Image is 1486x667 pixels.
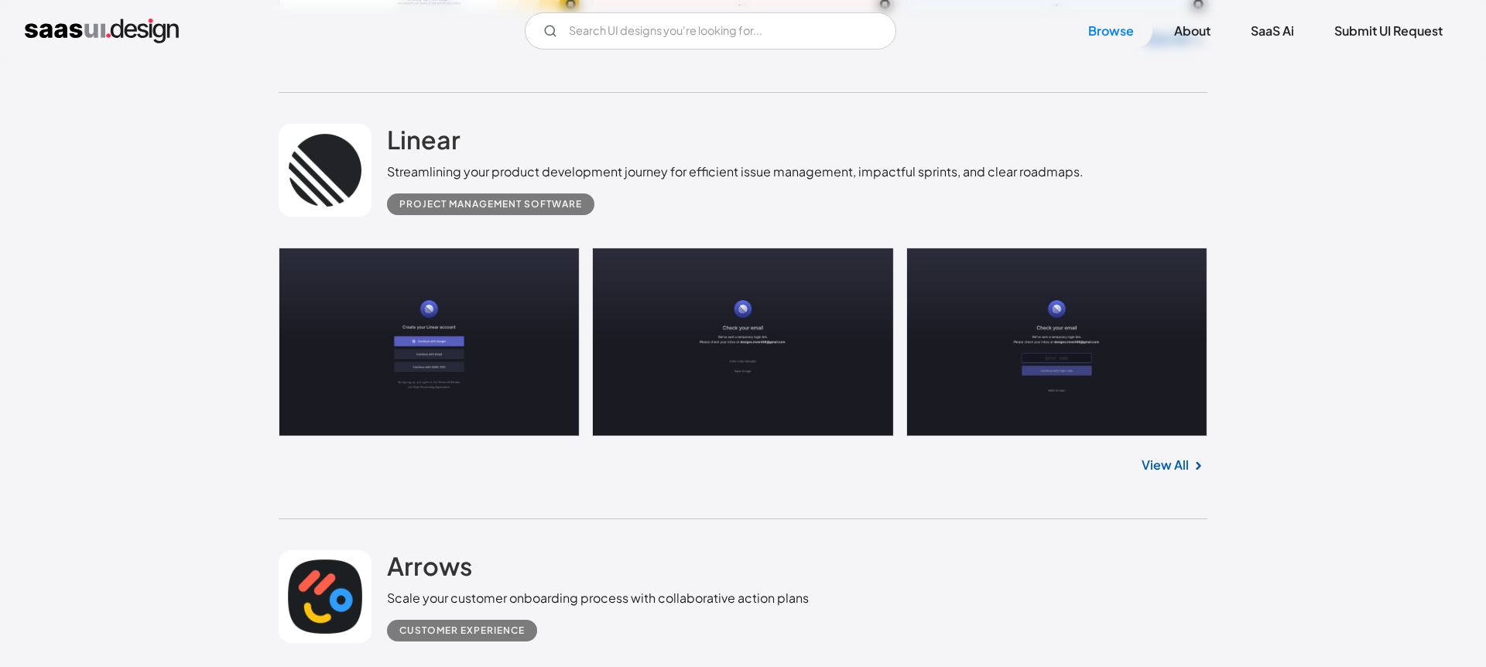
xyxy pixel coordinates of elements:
[399,195,582,214] div: Project Management Software
[387,124,461,162] a: Linear
[387,589,809,607] div: Scale your customer onboarding process with collaborative action plans
[1156,14,1229,48] a: About
[525,12,896,50] input: Search UI designs you're looking for...
[387,550,472,581] h2: Arrows
[1232,14,1313,48] a: SaaS Ai
[1070,14,1152,48] a: Browse
[1142,456,1189,474] a: View All
[25,19,179,43] a: home
[387,162,1084,181] div: Streamlining your product development journey for efficient issue management, impactful sprints, ...
[1316,14,1461,48] a: Submit UI Request
[399,621,525,640] div: Customer Experience
[525,12,896,50] form: Email Form
[387,124,461,155] h2: Linear
[387,550,472,589] a: Arrows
